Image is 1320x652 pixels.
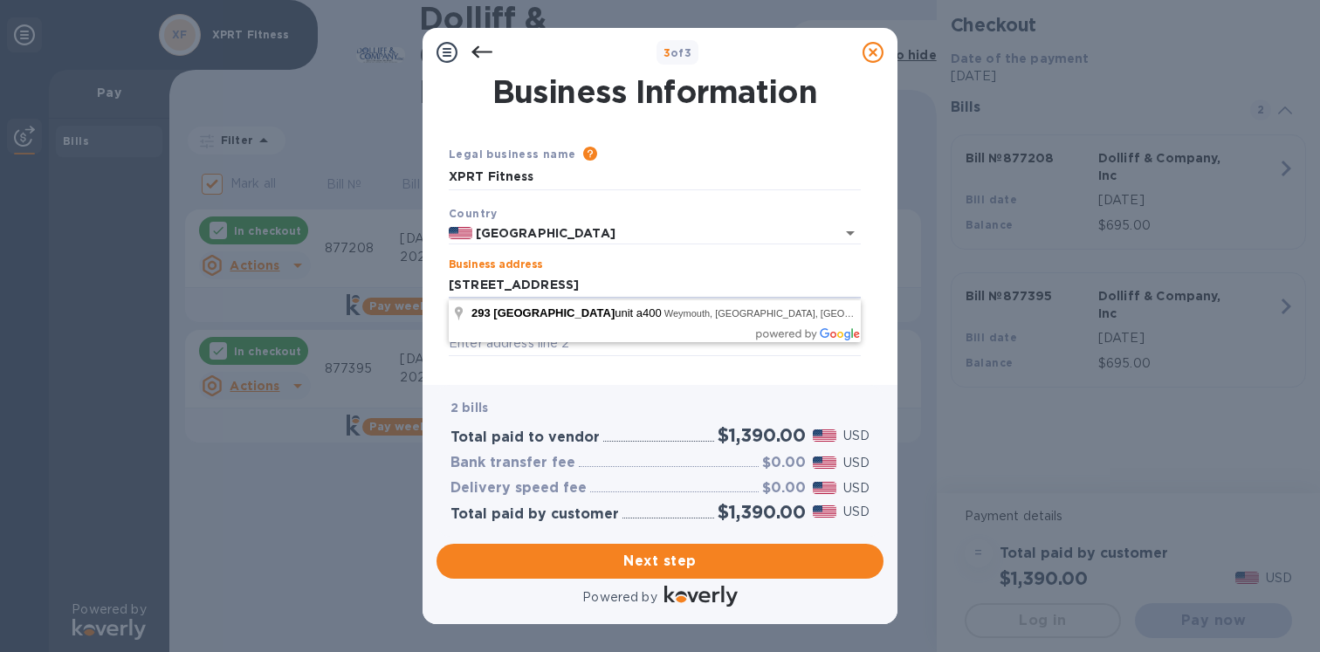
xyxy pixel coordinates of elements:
img: USD [813,429,836,442]
h2: $1,390.00 [718,501,806,523]
p: Powered by [582,588,657,607]
b: Legal business name [449,148,576,161]
h3: $0.00 [762,455,806,471]
input: Enter address [449,272,861,299]
span: 3 [663,46,670,59]
label: Business address [449,260,542,271]
input: Select country [472,223,812,244]
img: USD [813,505,836,518]
h2: $1,390.00 [718,424,806,446]
img: US [449,227,472,239]
p: USD [843,479,870,498]
h3: Total paid by customer [450,506,619,523]
button: Open [838,221,863,245]
span: 293 [471,306,491,319]
input: Enter address line 2 [449,331,861,357]
h3: Bank transfer fee [450,455,575,471]
p: USD [843,503,870,521]
b: of 3 [663,46,692,59]
span: [GEOGRAPHIC_DATA] [493,306,615,319]
h1: Business Information [445,73,864,110]
span: Weymouth, [GEOGRAPHIC_DATA], [GEOGRAPHIC_DATA] [664,308,921,319]
h3: Delivery speed fee [450,480,587,497]
b: Country [449,207,498,220]
button: Next step [437,544,883,579]
h3: $0.00 [762,480,806,497]
span: Next step [450,551,870,572]
img: Logo [664,586,738,607]
input: Enter legal business name [449,164,861,190]
p: USD [843,454,870,472]
h3: Total paid to vendor [450,429,600,446]
img: USD [813,482,836,494]
span: unit a400 [471,306,664,319]
img: USD [813,456,836,469]
b: 2 bills [450,401,488,415]
p: USD [843,427,870,445]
